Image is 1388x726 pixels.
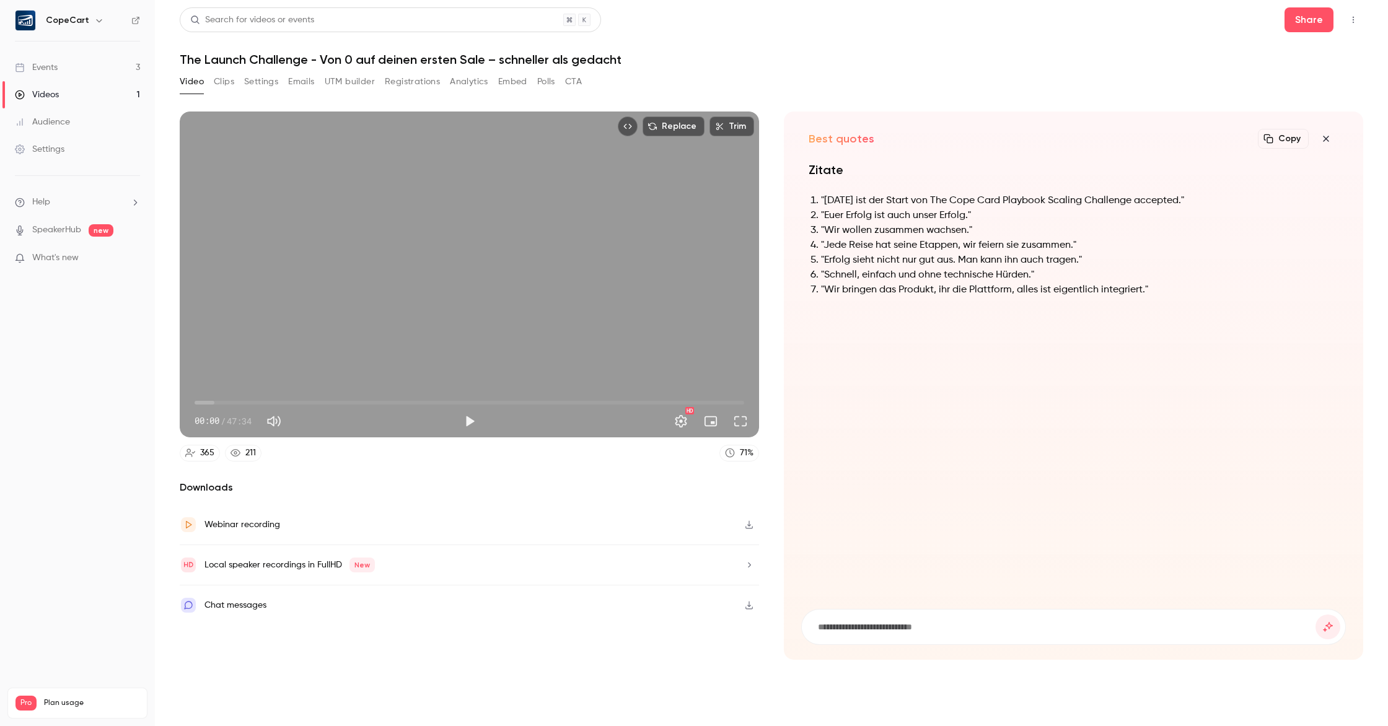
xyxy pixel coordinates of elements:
[244,72,278,92] button: Settings
[821,208,1338,223] li: "Euer Erfolg ist auch unser Erfolg."
[225,445,261,461] a: 211
[180,72,204,92] button: Video
[1343,10,1363,30] button: Top Bar Actions
[685,407,694,414] div: HD
[457,409,482,434] button: Play
[227,414,252,427] span: 47:34
[46,14,89,27] h6: CopeCart
[32,251,79,265] span: What's new
[821,223,1338,238] li: "Wir wollen zusammen wachsen."
[15,61,58,74] div: Events
[821,268,1338,282] li: "Schnell, einfach und ohne technische Hürden."
[385,72,440,92] button: Registrations
[15,116,70,128] div: Audience
[669,409,693,434] button: Settings
[1285,7,1333,32] button: Share
[821,238,1338,253] li: "Jede Reise hat seine Etappen, wir feiern sie zusammen."
[450,72,488,92] button: Analytics
[821,253,1338,268] li: "Erfolg sieht nicht nur gut aus. Man kann ihn auch tragen."
[349,558,375,572] span: New
[740,447,753,460] div: 71 %
[15,89,59,101] div: Videos
[195,414,219,427] span: 00:00
[245,447,256,460] div: 211
[15,696,37,711] span: Pro
[204,558,375,572] div: Local speaker recordings in FullHD
[261,409,286,434] button: Mute
[643,116,705,136] button: Replace
[180,445,220,461] a: 365
[821,193,1338,208] li: "[DATE] ist der Start von The Cope Card Playbook Scaling Challenge accepted."
[190,14,314,27] div: Search for videos or events
[15,196,140,209] li: help-dropdown-opener
[44,698,139,708] span: Plan usage
[809,161,1338,178] h1: Zitate
[195,414,252,427] div: 00:00
[719,445,759,461] a: 71%
[180,480,759,495] h2: Downloads
[32,224,81,237] a: SpeakerHub
[15,11,35,30] img: CopeCart
[565,72,582,92] button: CTA
[180,52,1363,67] h1: The Launch Challenge - Von 0 auf deinen ersten Sale – schneller als gedacht
[537,72,555,92] button: Polls
[32,196,50,209] span: Help
[821,282,1338,297] li: "Wir bringen das Produkt, ihr die Plattform, alles ist eigentlich integriert."
[618,116,638,136] button: Embed video
[698,409,723,434] button: Turn on miniplayer
[200,447,214,460] div: 365
[204,598,266,613] div: Chat messages
[498,72,527,92] button: Embed
[221,414,226,427] span: /
[728,409,753,434] button: Full screen
[204,517,280,532] div: Webinar recording
[89,224,113,237] span: new
[1258,129,1309,149] button: Copy
[288,72,314,92] button: Emails
[709,116,754,136] button: Trim
[325,72,375,92] button: UTM builder
[15,143,64,155] div: Settings
[214,72,234,92] button: Clips
[809,131,874,146] h2: Best quotes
